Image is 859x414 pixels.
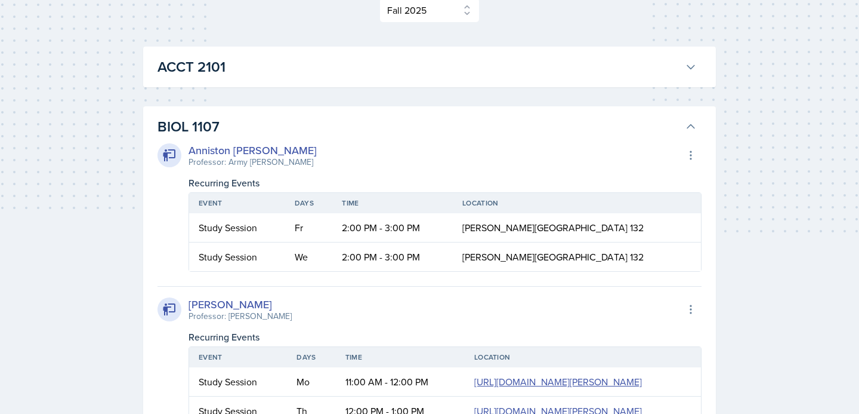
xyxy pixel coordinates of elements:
button: BIOL 1107 [155,114,699,140]
span: [PERSON_NAME][GEOGRAPHIC_DATA] 132 [462,221,644,234]
th: Time [332,193,453,213]
td: 11:00 AM - 12:00 PM [336,367,465,397]
th: Days [287,347,335,367]
span: [PERSON_NAME][GEOGRAPHIC_DATA] 132 [462,250,644,263]
div: Anniston [PERSON_NAME] [189,142,317,158]
th: Time [336,347,465,367]
th: Location [453,193,701,213]
td: 2:00 PM - 3:00 PM [332,243,453,271]
a: [URL][DOMAIN_NAME][PERSON_NAME] [474,375,642,388]
div: Study Session [199,220,276,235]
th: Days [285,193,332,213]
h3: BIOL 1107 [157,116,680,137]
td: Fr [285,213,332,243]
td: Mo [287,367,335,397]
div: Recurring Events [189,176,702,190]
th: Location [465,347,701,367]
td: 2:00 PM - 3:00 PM [332,213,453,243]
div: Recurring Events [189,330,702,344]
div: Professor: Army [PERSON_NAME] [189,156,317,168]
button: ACCT 2101 [155,54,699,80]
td: We [285,243,332,271]
div: Study Session [199,375,277,389]
div: [PERSON_NAME] [189,296,292,312]
th: Event [189,193,285,213]
th: Event [189,347,287,367]
div: Study Session [199,250,276,264]
div: Professor: [PERSON_NAME] [189,310,292,323]
h3: ACCT 2101 [157,56,680,78]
